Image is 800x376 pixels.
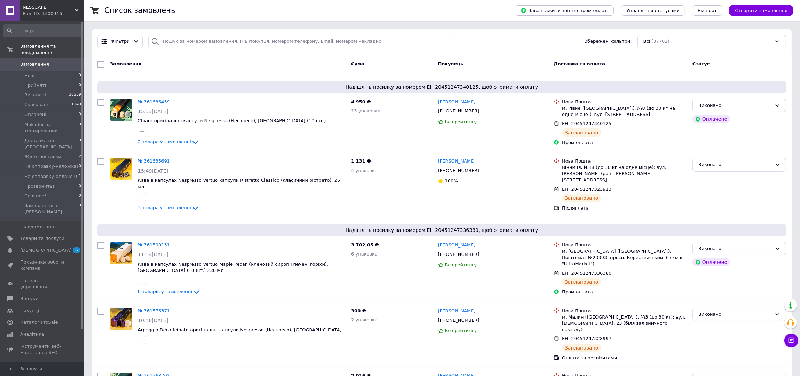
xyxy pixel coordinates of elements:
div: Оплачено [692,258,730,266]
div: Заплановано [562,278,601,286]
img: Фото товару [110,158,132,180]
button: Управління статусами [621,5,685,16]
span: Статус [692,61,710,66]
span: Аналітика [20,331,44,337]
span: 2 упаковка [351,317,378,322]
a: 3 товара у замовленні [138,205,199,210]
span: Замовлення [110,61,141,66]
span: Завантажити звіт по пром-оплаті [521,7,608,14]
span: Mokador на тестировании [24,122,79,134]
span: Замовлення та повідомлення [20,43,84,56]
a: № 361590131 [138,242,170,248]
span: 6 товарів у замовленні [138,289,192,294]
span: Фільтри [111,38,130,45]
span: Замовлення з [PERSON_NAME] [24,203,79,215]
span: Прозвонить! [24,183,54,189]
span: 0 [79,138,81,150]
img: Фото товару [110,99,132,121]
span: Доставка та оплата [554,61,605,66]
a: Фото товару [110,242,132,264]
span: ЕН: 20451247328997 [562,336,611,341]
div: Заплановано [562,128,601,137]
div: м. Рівне ([GEOGRAPHIC_DATA].), №8 (до 30 кг на одне місце ): вул. [STREET_ADDRESS] [562,105,687,118]
div: Нова Пошта [562,158,687,164]
span: 0 [79,203,81,215]
span: Покупці [20,307,39,314]
span: 2 товара у замовленні [138,140,191,145]
a: № 361636459 [138,99,170,104]
h1: Список замовлень [104,6,175,15]
span: NESSCAFE [23,4,75,10]
span: 0 [79,82,81,88]
span: Без рейтингу [445,262,477,267]
span: 100% [445,178,458,183]
input: Пошук [3,24,82,37]
div: [PHONE_NUMBER] [437,166,481,175]
span: Ждет поставки! [24,154,63,160]
span: Срочное! [24,193,46,199]
span: Всі [643,38,650,45]
span: ЕН: 20451247323913 [562,187,611,192]
a: Chiaro-оригінальні капсули Nespresso (Неспресо), [GEOGRAPHIC_DATA] (10 шт.) [138,118,326,123]
span: 4 упаковка [351,168,378,173]
span: Скасовані [24,102,48,108]
span: ЕН: 20451247340125 [562,121,611,126]
span: 0 [79,111,81,118]
div: [PHONE_NUMBER] [437,107,481,116]
a: Кава в капсулах Nespresso Vertuo капсули Ristretto Classico (класичний рістрето), 25 мл [138,178,340,189]
div: Оплата за реквізитами [562,355,687,361]
span: Товари та послуги [20,235,64,242]
input: Пошук за номером замовлення, ПІБ покупця, номером телефону, Email, номером накладної [148,35,451,48]
div: Нова Пошта [562,308,687,314]
a: Кава в капсулах Nespresso Vertuo Maple Pecan (кленовий сироп і печені горіхи), [GEOGRAPHIC_DATA] ... [138,261,328,273]
div: Пром-оплата [562,140,687,146]
div: Оплачено [692,115,730,123]
span: 1 [79,173,81,180]
div: [PHONE_NUMBER] [437,250,481,259]
span: Доставка по [GEOGRAPHIC_DATA] [24,138,79,150]
span: Прийняті [24,82,46,88]
a: 6 товарів у замовленні [138,289,200,294]
span: 0 [79,122,81,134]
span: Покупець [438,61,464,66]
span: Arpeggio Decaffeinato-оригінальні капсули Nespresso (Неспресо), [GEOGRAPHIC_DATA] [138,327,342,332]
div: Нова Пошта [562,242,687,248]
div: Ваш ID: 3300946 [23,10,84,17]
a: Фото товару [110,308,132,330]
span: Надішліть посилку за номером ЕН 20451247340125, щоб отримати оплату [100,84,783,91]
span: Повідомлення [20,224,54,230]
div: Вінниця, №18 (до 30 кг на одне місце): вул. [PERSON_NAME] (ран. [PERSON_NAME][STREET_ADDRESS] [562,164,687,183]
span: Оплачені [24,111,46,118]
span: 10:48[DATE] [138,318,168,323]
div: Заплановано [562,194,601,202]
span: Панель управління [20,277,64,290]
a: [PERSON_NAME] [438,99,476,105]
button: Створити замовлення [729,5,793,16]
button: Завантажити звіт по пром-оплаті [515,5,614,16]
a: 2 товара у замовленні [138,139,199,144]
span: ЕН: 20451247336380 [562,271,611,276]
div: Післяплата [562,205,687,211]
span: Cума [351,61,364,66]
span: Відгуки [20,296,38,302]
span: Управління статусами [626,8,680,13]
span: Без рейтингу [445,328,477,333]
span: Надішліть посилку за номером ЕН 20451247336380, щоб отримати оплату [100,227,783,234]
span: 1 131 ₴ [351,158,371,164]
div: Заплановано [562,344,601,352]
span: На отправку-оплачен! [24,173,77,180]
span: 2 [79,154,81,160]
div: Нова Пошта [562,99,687,105]
span: Замовлення [20,61,49,68]
a: № 361576371 [138,308,170,313]
div: Виконано [698,311,772,318]
div: Виконано [698,245,772,252]
a: Створити замовлення [722,8,793,13]
span: На отправку-наложка! [24,163,79,170]
span: Збережені фільтри: [585,38,632,45]
div: Виконано [698,161,772,169]
div: м. Малин ([GEOGRAPHIC_DATA].), №3 (до 30 кг): вул. [DEMOGRAPHIC_DATA], 23 (біля залізничного вокз... [562,314,687,333]
span: 11:54[DATE] [138,252,168,257]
